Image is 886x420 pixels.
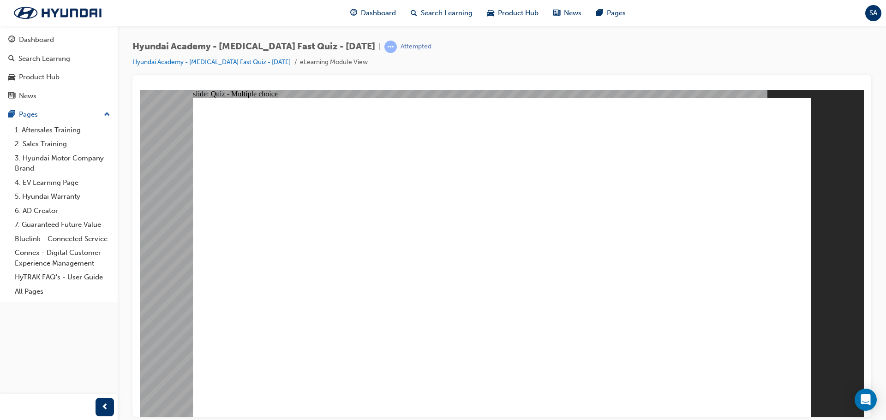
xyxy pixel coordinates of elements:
[498,8,539,18] span: Product Hub
[480,4,546,23] a: car-iconProduct Hub
[8,36,15,44] span: guage-icon
[4,106,114,123] button: Pages
[8,111,15,119] span: pages-icon
[18,53,70,64] div: Search Learning
[11,123,114,137] a: 1. Aftersales Training
[4,31,114,48] a: Dashboard
[132,58,291,66] a: Hyundai Academy - [MEDICAL_DATA] Fast Quiz - [DATE]
[11,176,114,190] a: 4. EV Learning Page
[132,41,375,52] span: Hyundai Academy - [MEDICAL_DATA] Fast Quiz - [DATE]
[11,151,114,176] a: 3. Hyundai Motor Company Brand
[384,41,397,53] span: learningRecordVerb_ATTEMPT-icon
[8,73,15,82] span: car-icon
[5,3,111,23] img: Trak
[19,35,54,45] div: Dashboard
[8,92,15,101] span: news-icon
[11,284,114,299] a: All Pages
[379,41,381,52] span: |
[546,4,589,23] a: news-iconNews
[4,30,114,106] button: DashboardSearch LearningProduct HubNews
[553,7,560,19] span: news-icon
[343,4,403,23] a: guage-iconDashboard
[19,91,36,101] div: News
[11,270,114,284] a: HyTRAK FAQ's - User Guide
[19,109,38,120] div: Pages
[596,7,603,19] span: pages-icon
[865,5,881,21] button: SA
[102,402,108,413] span: prev-icon
[8,55,15,63] span: search-icon
[11,137,114,151] a: 2. Sales Training
[350,7,357,19] span: guage-icon
[11,204,114,218] a: 6. AD Creator
[403,4,480,23] a: search-iconSearch Learning
[589,4,633,23] a: pages-iconPages
[4,50,114,67] a: Search Learning
[869,8,877,18] span: SA
[11,189,114,204] a: 5. Hyundai Warranty
[411,7,417,19] span: search-icon
[421,8,473,18] span: Search Learning
[104,109,110,121] span: up-icon
[11,232,114,246] a: Bluelink - Connected Service
[19,72,60,83] div: Product Hub
[564,8,581,18] span: News
[300,57,368,68] li: eLearning Module View
[855,389,877,411] div: Open Intercom Messenger
[4,69,114,86] a: Product Hub
[11,246,114,270] a: Connex - Digital Customer Experience Management
[487,7,494,19] span: car-icon
[4,88,114,105] a: News
[401,42,431,51] div: Attempted
[361,8,396,18] span: Dashboard
[11,218,114,232] a: 7. Guaranteed Future Value
[607,8,626,18] span: Pages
